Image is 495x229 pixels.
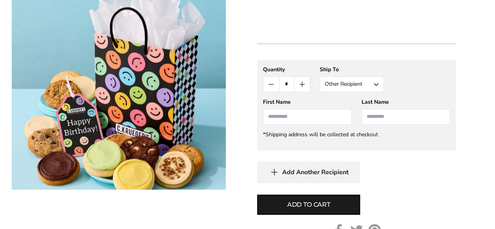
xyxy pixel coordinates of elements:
[263,109,351,124] input: First Name
[320,76,384,92] button: Other Recipient
[282,168,349,176] span: Add Another Recipient
[320,66,384,73] div: Ship To
[263,98,351,106] div: First Name
[362,98,450,106] div: Last Name
[257,60,456,150] gfm-form: New recipient
[287,200,330,209] span: Add to cart
[263,66,310,73] div: Quantity
[263,131,450,138] div: *Shipping address will be collected at checkout
[362,109,450,124] input: Last Name
[257,161,360,183] button: Add Another Recipient
[279,77,294,92] input: Quantity
[6,199,81,223] iframe: Sign Up via Text for Offers
[257,195,360,215] button: Add to cart
[294,77,310,92] button: Count plus
[263,77,279,92] button: Count minus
